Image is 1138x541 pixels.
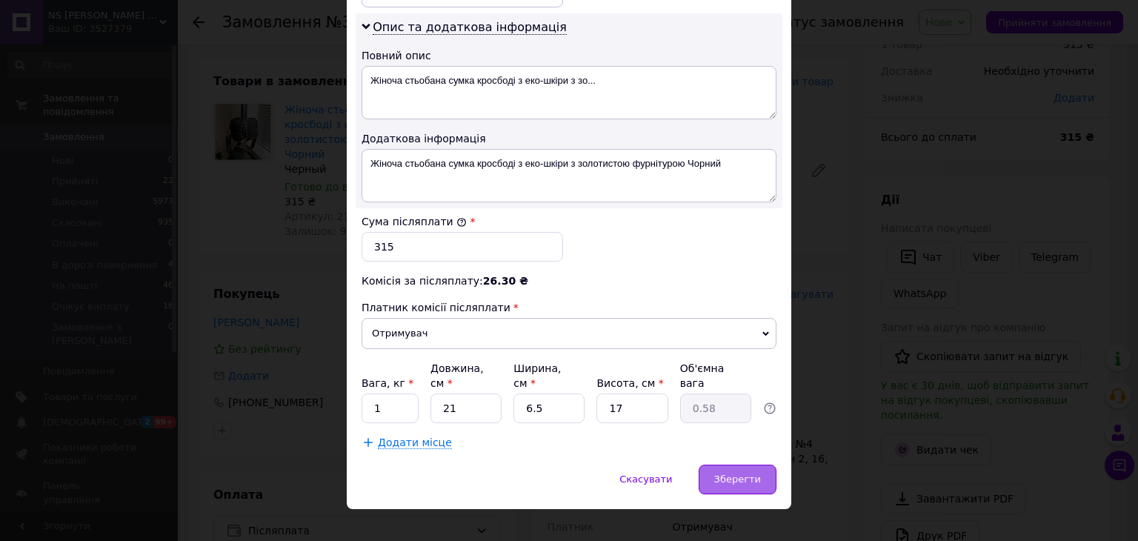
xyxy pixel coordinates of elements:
div: Комісія за післяплату: [362,273,776,288]
textarea: Жіноча стьобана сумка кросбоді з еко-шкіри з зо... [362,66,776,119]
label: Довжина, см [430,362,484,389]
label: Ширина, см [513,362,561,389]
div: Додаткова інформація [362,131,776,146]
div: Об'ємна вага [680,361,751,391]
span: Платник комісії післяплати [362,302,510,313]
textarea: Жіноча стьобана сумка кросбоді з еко-шкіри з золотистою фурнітурою Чорний [362,149,776,202]
span: Опис та додаткова інформація [373,20,567,35]
span: Отримувач [362,318,776,349]
label: Висота, см [596,377,663,389]
label: Вага, кг [362,377,413,389]
div: Повний опис [362,48,776,63]
span: Додати місце [378,437,452,449]
span: Скасувати [619,474,672,485]
label: Сума післяплати [362,216,467,228]
span: Зберегти [714,474,761,485]
span: 26.30 ₴ [483,275,528,287]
